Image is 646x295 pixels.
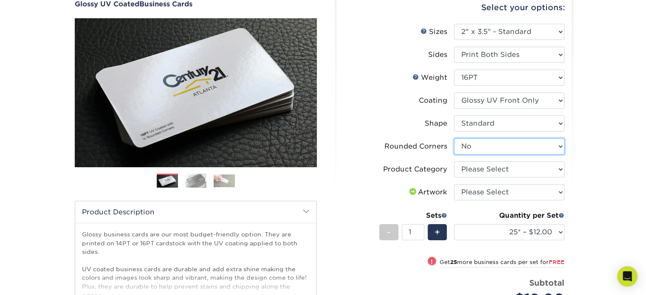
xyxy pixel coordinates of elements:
[185,174,206,188] img: Business Cards 02
[450,259,457,265] strong: 25
[412,73,447,83] div: Weight
[420,27,447,37] div: Sizes
[157,171,178,192] img: Business Cards 01
[214,174,235,187] img: Business Cards 03
[75,201,316,223] h2: Product Description
[383,164,447,174] div: Product Category
[617,266,638,287] div: Open Intercom Messenger
[440,259,564,267] small: Get more business cards per set for
[425,118,447,129] div: Shape
[387,226,391,239] span: -
[431,257,433,266] span: !
[419,96,447,106] div: Coating
[428,50,447,60] div: Sides
[379,211,447,221] div: Sets
[529,278,564,287] strong: Subtotal
[408,187,447,197] div: Artwork
[434,226,440,239] span: +
[454,211,564,221] div: Quantity per Set
[549,259,564,265] span: FREE
[384,141,447,152] div: Rounded Corners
